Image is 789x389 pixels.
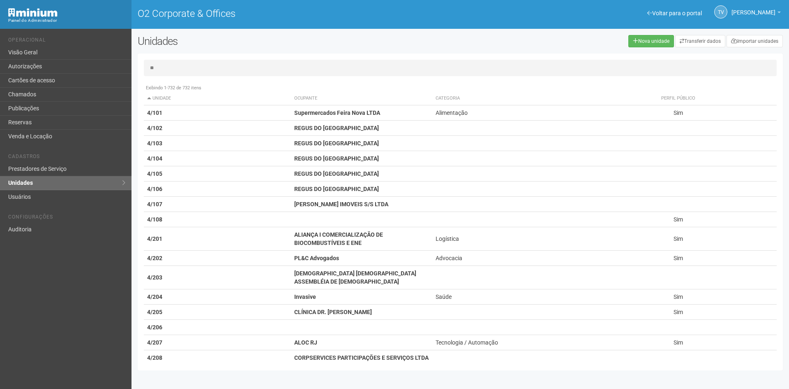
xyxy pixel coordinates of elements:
strong: 4/106 [147,186,162,192]
strong: REGUS DO [GEOGRAPHIC_DATA] [294,186,379,192]
strong: 4/207 [147,339,162,346]
div: Exibindo 1-732 de 732 itens [144,84,777,92]
strong: REGUS DO [GEOGRAPHIC_DATA] [294,170,379,177]
a: TV [714,5,727,19]
span: Sim [674,216,683,223]
strong: 4/107 [147,201,162,207]
a: Importar unidades [727,35,783,47]
h1: O2 Corporate & Offices [138,8,454,19]
h2: Unidades [138,35,399,47]
strong: 4/204 [147,293,162,300]
img: Minium [8,8,58,17]
td: Tecnologia / Automação [432,335,580,350]
td: Advocacia [432,251,580,266]
strong: 4/201 [147,235,162,242]
li: Configurações [8,214,125,223]
a: [PERSON_NAME] [731,10,781,17]
span: Thayane Vasconcelos Torres [731,1,775,16]
a: Transferir dados [675,35,725,47]
strong: 4/105 [147,170,162,177]
div: Painel do Administrador [8,17,125,24]
strong: CLÍNICA DR. [PERSON_NAME] [294,309,372,315]
strong: 4/104 [147,155,162,162]
strong: 4/205 [147,309,162,315]
strong: 4/101 [147,109,162,116]
span: Sim [674,235,683,242]
strong: Invasive [294,293,316,300]
strong: 4/208 [147,354,162,361]
th: Ocupante: activate to sort column ascending [291,92,432,105]
span: Sim [674,309,683,315]
a: Nova unidade [628,35,674,47]
td: Alimentação [432,105,580,121]
strong: 4/203 [147,274,162,281]
strong: [DEMOGRAPHIC_DATA] [DEMOGRAPHIC_DATA] ASSEMBLÉIA DE [DEMOGRAPHIC_DATA] [294,270,416,285]
li: Operacional [8,37,125,46]
td: Logística [432,227,580,251]
td: Saúde [432,289,580,305]
li: Cadastros [8,154,125,162]
span: Sim [674,339,683,346]
strong: PL&C Advogados [294,255,339,261]
strong: ALIANÇA I COMERCIALIZAÇÃO DE BIOCOMBUSTÍVEIS E ENE [294,231,383,246]
a: Voltar para o portal [647,10,702,16]
strong: CORPSERVICES PARTICIPAÇÕES E SERVIÇOS LTDA [294,354,429,361]
span: Sim [674,109,683,116]
strong: [PERSON_NAME] IMOVEIS S/S LTDA [294,201,388,207]
strong: Supermercados Feira Nova LTDA [294,109,380,116]
strong: 4/102 [147,125,162,131]
span: Sim [674,293,683,300]
strong: 4/206 [147,324,162,331]
th: Unidade: activate to sort column descending [144,92,291,105]
strong: REGUS DO [GEOGRAPHIC_DATA] [294,155,379,162]
strong: REGUS DO [GEOGRAPHIC_DATA] [294,125,379,131]
strong: REGUS DO [GEOGRAPHIC_DATA] [294,140,379,147]
strong: 4/103 [147,140,162,147]
strong: 4/108 [147,216,162,223]
th: Perfil público: activate to sort column ascending [580,92,777,105]
span: Sim [674,255,683,261]
strong: 4/202 [147,255,162,261]
strong: ALOC RJ [294,339,317,346]
th: Categoria: activate to sort column ascending [432,92,580,105]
